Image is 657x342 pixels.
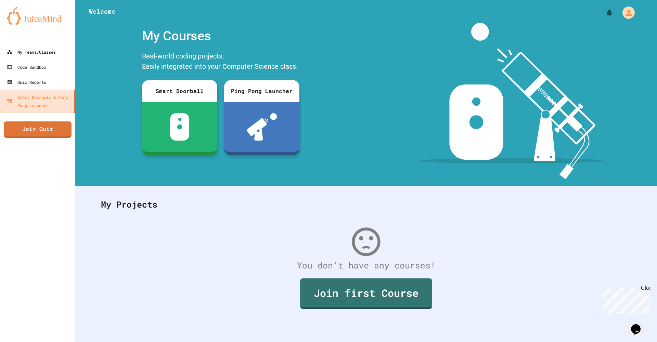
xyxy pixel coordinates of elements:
[94,259,638,272] div: You don't have any courses!
[7,78,46,86] div: Quiz Reports
[420,23,603,179] img: banner-image-my-projects.png
[628,315,650,335] iframe: chat widget
[300,278,432,309] a: Join first Course
[139,49,303,75] div: Real-world coding projects. Easily integrated into your Computer Science class.
[142,80,217,102] div: Smart Doorbell
[593,7,615,18] div: My Notifications
[3,3,47,43] div: Chat with us now!Close
[7,7,68,25] img: logo-orange.svg
[7,63,46,71] div: Code Sandbox
[4,121,72,138] a: Join Quiz
[600,285,650,314] iframe: chat widget
[224,80,299,102] div: Ping Pong Launcher
[247,113,277,141] img: ppl-with-ball.png
[615,5,636,21] div: My Account
[170,113,190,141] img: sdb-white.svg
[7,93,71,109] div: Smart Doorbell & Ping Pong Launcher
[7,48,56,56] div: My Teams/Classes
[139,23,303,49] div: My Courses
[94,191,638,218] div: My Projects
